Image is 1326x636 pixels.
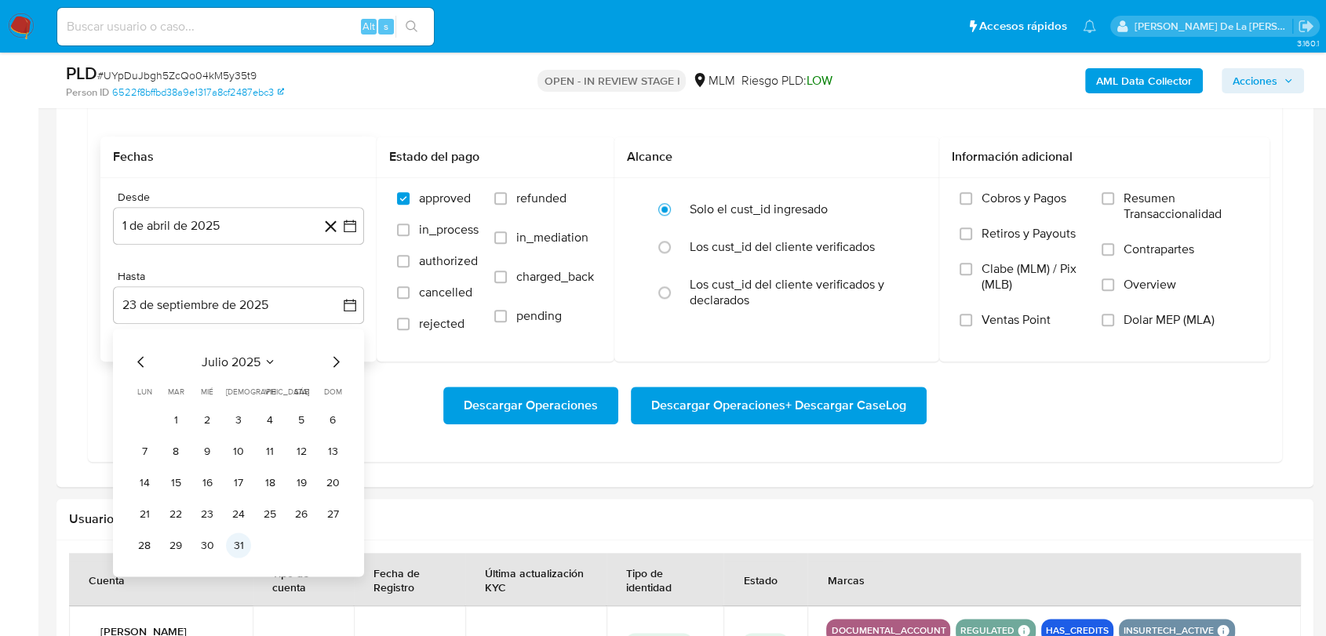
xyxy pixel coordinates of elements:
button: search-icon [395,16,428,38]
span: s [384,19,388,34]
button: Acciones [1222,68,1304,93]
p: javier.gutierrez@mercadolibre.com.mx [1135,19,1293,34]
div: MLM [692,72,734,89]
span: Riesgo PLD: [741,72,832,89]
a: Salir [1298,18,1314,35]
b: Person ID [66,85,109,100]
span: # UYpDuJbgh5ZcQo04kM5y35t9 [97,67,257,83]
h2: Usuarios Asociados [69,511,1301,527]
span: 3.160.1 [1296,37,1318,49]
span: Accesos rápidos [979,18,1067,35]
a: 6522f8bffbd38a9e1317a8cf2487ebc3 [112,85,284,100]
span: LOW [806,71,832,89]
input: Buscar usuario o caso... [57,16,434,37]
b: AML Data Collector [1096,68,1192,93]
p: OPEN - IN REVIEW STAGE I [537,70,686,92]
a: Notificaciones [1083,20,1096,33]
span: Alt [362,19,375,34]
span: Acciones [1233,68,1277,93]
button: AML Data Collector [1085,68,1203,93]
b: PLD [66,60,97,85]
